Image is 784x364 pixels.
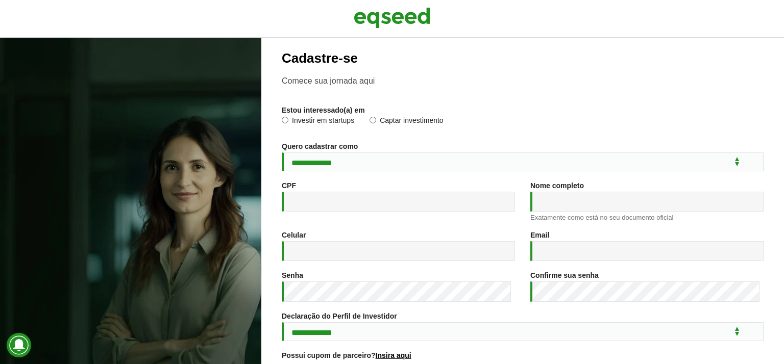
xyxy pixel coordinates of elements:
label: CPF [282,182,296,189]
label: Declaração do Perfil de Investidor [282,313,397,320]
label: Celular [282,231,306,239]
h2: Cadastre-se [282,51,764,66]
div: Exatamente como está no seu documento oficial [530,214,764,221]
label: Investir em startups [282,117,354,127]
label: Possui cupom de parceiro? [282,352,411,359]
img: EqSeed Logo [354,5,430,31]
label: Captar investimento [370,117,444,127]
label: Confirme sua senha [530,272,599,279]
label: Nome completo [530,182,584,189]
label: Quero cadastrar como [282,143,358,150]
input: Captar investimento [370,117,376,123]
p: Comece sua jornada aqui [282,76,764,86]
label: Estou interessado(a) em [282,107,365,114]
label: Senha [282,272,303,279]
label: Email [530,231,549,239]
input: Investir em startups [282,117,288,123]
a: Insira aqui [376,352,411,359]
